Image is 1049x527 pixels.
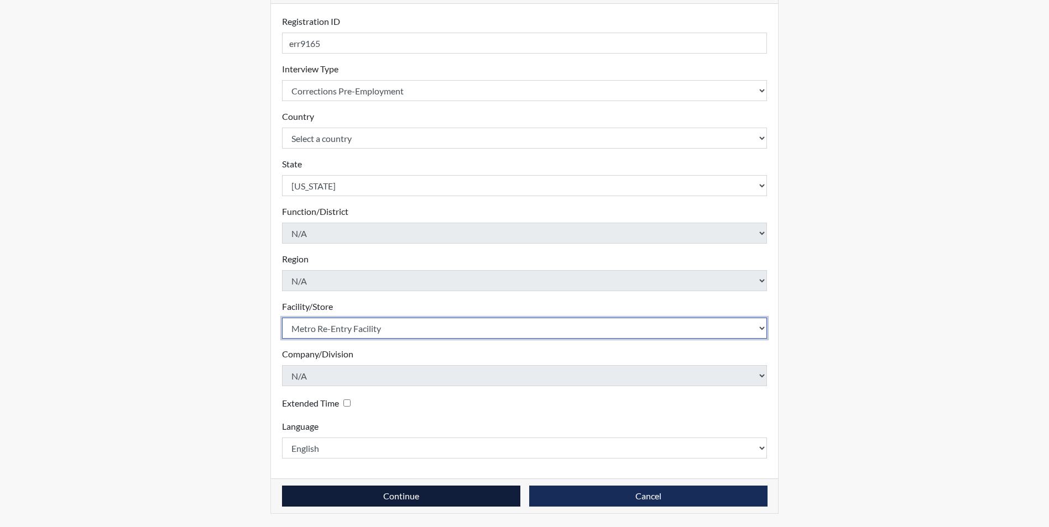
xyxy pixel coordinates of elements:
label: Company/Division [282,347,353,361]
div: Checking this box will provide the interviewee with an accomodation of extra time to answer each ... [282,395,355,411]
label: Facility/Store [282,300,333,313]
button: Continue [282,486,520,507]
label: Region [282,252,309,266]
label: Registration ID [282,15,340,28]
label: Country [282,110,314,123]
label: Extended Time [282,397,339,410]
button: Cancel [529,486,768,507]
label: State [282,157,302,171]
label: Language [282,420,319,433]
label: Interview Type [282,62,338,76]
label: Function/District [282,205,348,218]
input: Insert a Registration ID, which needs to be a unique alphanumeric value for each interviewee [282,33,768,54]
